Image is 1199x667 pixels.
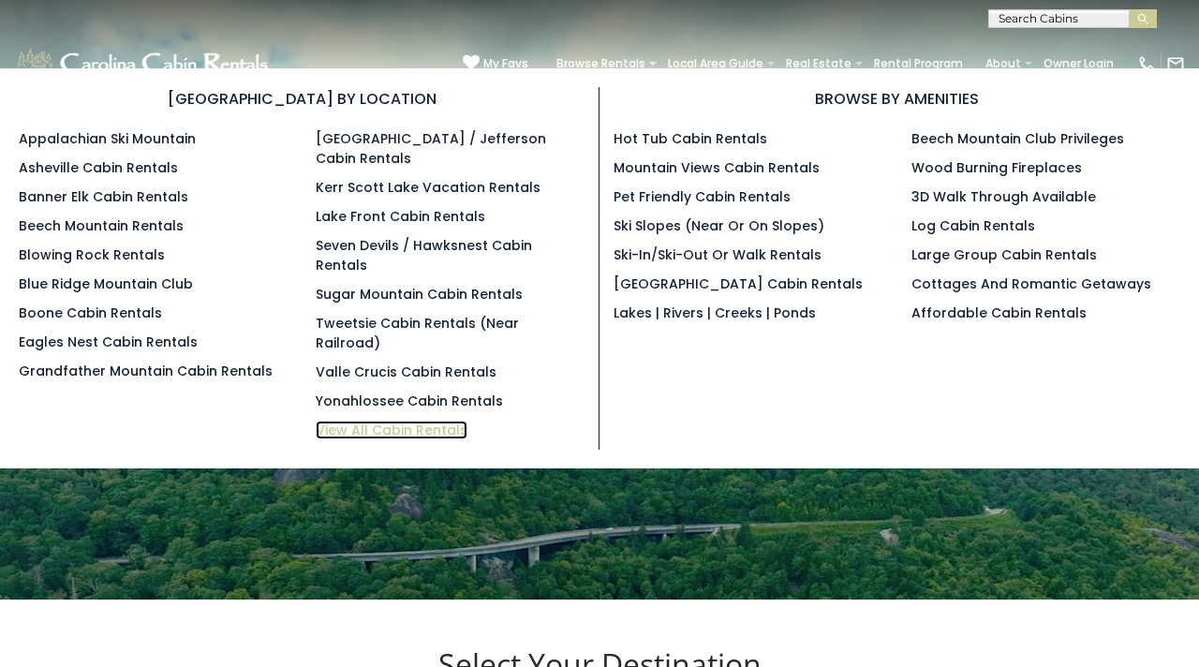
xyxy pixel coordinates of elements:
[19,362,273,380] a: Grandfather Mountain Cabin Rentals
[865,51,972,77] a: Rental Program
[614,245,822,264] a: Ski-in/Ski-Out or Walk Rentals
[614,187,791,206] a: Pet Friendly Cabin Rentals
[14,45,274,82] img: White-1-1-2.png
[19,333,198,351] a: Eagles Nest Cabin Rentals
[547,51,655,77] a: Browse Rentals
[614,274,863,293] a: [GEOGRAPHIC_DATA] Cabin Rentals
[614,158,820,177] a: Mountain Views Cabin Rentals
[911,129,1124,148] a: Beech Mountain Club Privileges
[614,304,816,322] a: Lakes | Rivers | Creeks | Ponds
[976,51,1030,77] a: About
[19,304,162,322] a: Boone Cabin Rentals
[483,55,528,72] span: My Favs
[911,158,1082,177] a: Wood Burning Fireplaces
[19,87,585,111] h3: [GEOGRAPHIC_DATA] BY LOCATION
[316,421,467,439] a: View All Cabin Rentals
[911,216,1035,235] a: Log Cabin Rentals
[614,216,824,235] a: Ski Slopes (Near or On Slopes)
[316,392,503,410] a: Yonahlossee Cabin Rentals
[316,178,540,197] a: Kerr Scott Lake Vacation Rentals
[316,314,519,352] a: Tweetsie Cabin Rentals (Near Railroad)
[777,51,861,77] a: Real Estate
[19,187,188,206] a: Banner Elk Cabin Rentals
[614,87,1180,111] h3: BROWSE BY AMENITIES
[316,207,485,226] a: Lake Front Cabin Rentals
[463,54,528,73] a: My Favs
[316,129,546,168] a: [GEOGRAPHIC_DATA] / Jefferson Cabin Rentals
[911,187,1096,206] a: 3D Walk Through Available
[316,236,532,274] a: Seven Devils / Hawksnest Cabin Rentals
[1166,54,1185,73] img: mail-regular-white.png
[316,363,496,381] a: Valle Crucis Cabin Rentals
[1137,54,1156,73] img: phone-regular-white.png
[316,285,523,304] a: Sugar Mountain Cabin Rentals
[1034,51,1123,77] a: Owner Login
[614,129,767,148] a: Hot Tub Cabin Rentals
[911,304,1087,322] a: Affordable Cabin Rentals
[19,216,184,235] a: Beech Mountain Rentals
[19,245,165,264] a: Blowing Rock Rentals
[911,274,1151,293] a: Cottages and Romantic Getaways
[19,129,196,148] a: Appalachian Ski Mountain
[911,245,1097,264] a: Large Group Cabin Rentals
[19,158,178,177] a: Asheville Cabin Rentals
[19,274,193,293] a: Blue Ridge Mountain Club
[659,51,773,77] a: Local Area Guide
